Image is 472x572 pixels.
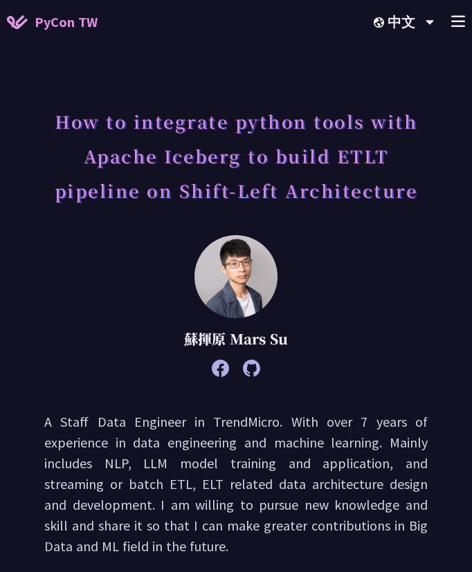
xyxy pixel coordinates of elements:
[79,329,393,349] p: 蘇揮原 Mars Su
[194,235,278,318] img: 蘇揮原 Mars Su
[7,15,28,29] img: Home icon of PyCon TW 2025
[7,5,98,39] a: PyCon TW
[374,17,388,28] img: Locale Icon
[44,412,428,557] p: A Staff Data Engineer in TrendMicro. With over 7 years of experience in data engineering and mach...
[35,12,98,33] span: PyCon TW
[44,97,428,214] h1: How to integrate python tools with Apache Iceberg to build ETLT pipeline on Shift-Left Architecture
